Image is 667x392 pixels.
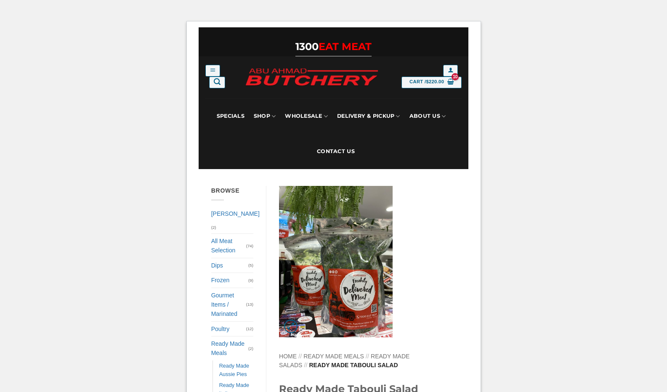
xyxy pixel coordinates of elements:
[279,186,393,337] img: Ready Made Tabouli Salad
[285,98,328,134] a: Wholesale
[211,221,216,233] span: (2)
[443,65,458,77] a: Login
[239,63,385,92] img: Abu Ahmad Butchery
[211,234,246,258] a: All Meat Selection
[211,258,248,273] a: Dips
[205,65,220,77] a: Menu
[211,288,246,321] a: Gourmet Items / Marinated
[366,353,369,360] span: //
[319,40,372,53] span: EAT MEAT
[409,98,446,134] a: About Us
[284,320,298,334] a: Zoom
[295,40,372,53] a: 1300EAT MEAT
[211,273,248,287] a: Frozen
[246,240,253,252] span: (74)
[426,79,444,84] bdi: 220.00
[248,274,253,286] span: (9)
[219,360,253,380] a: Ready Made Aussie Pies
[337,98,400,134] a: Delivery & Pickup
[246,323,253,335] span: (12)
[298,353,302,360] span: //
[211,322,246,336] a: Poultry
[209,77,225,88] a: Search
[248,342,253,355] span: (2)
[309,362,398,368] span: Ready Made Tabouli Salad
[211,207,260,221] a: [PERSON_NAME]
[279,353,297,360] a: Home
[211,336,248,360] a: Ready Made Meals
[304,362,308,368] span: //
[217,98,244,134] a: Specials
[248,259,253,271] span: (5)
[254,98,276,134] a: SHOP
[246,298,253,310] span: (13)
[426,78,429,86] span: $
[317,134,355,169] a: Contact Us
[211,187,240,194] span: Browse
[401,77,462,88] a: View cart
[303,353,364,360] a: Ready Made Meals
[295,40,319,53] span: 1300
[409,78,444,86] span: Cart /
